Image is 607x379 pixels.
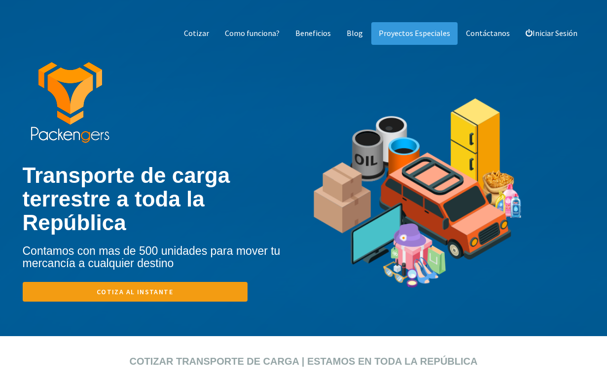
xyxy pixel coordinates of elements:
h2: Cotizar transporte de carga | Estamos en toda la República [37,356,570,367]
a: Blog [339,22,370,45]
a: Iniciar Sesión [518,22,585,45]
a: Cotizar [177,22,216,45]
a: Proyectos Especiales [371,22,458,45]
a: Beneficios [288,22,338,45]
h4: Contamos con mas de 500 unidades para mover tu mercancía a cualquier destino [23,245,304,270]
img: tipos de mercancia de transporte de carga [311,65,524,337]
a: Contáctanos [459,22,517,45]
img: packengers [30,62,110,144]
a: Cotiza al instante [23,282,248,302]
b: Transporte de carga terrestre a toda la República [23,163,230,235]
a: Como funciona? [217,22,287,45]
div: click para cotizar [7,336,600,346]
